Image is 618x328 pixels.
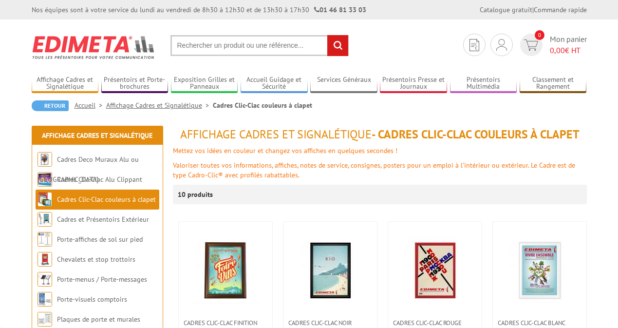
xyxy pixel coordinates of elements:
img: Porte-visuels comptoirs [37,292,52,307]
strong: 01 46 81 33 03 [314,5,366,14]
a: Chevalets et stop trottoirs [57,255,135,264]
a: Présentoirs Multimédia [450,76,517,92]
img: Cadres et Présentoirs Extérieur [37,212,52,227]
a: Plaques de porte et murales [57,315,140,324]
img: Edimeta [32,29,156,65]
div: | [480,5,587,15]
a: Porte-visuels comptoirs [57,295,127,304]
a: Cadres Clic-Clac Alu Clippant [57,175,142,184]
a: Affichage Cadres et Signalétique [42,131,152,140]
p: 10 produits [178,185,214,204]
input: rechercher [327,35,348,56]
img: devis rapide [469,39,479,51]
img: Porte-affiches de sol sur pied [37,232,52,247]
a: Accueil Guidage et Sécurité [241,76,308,92]
span: Mon panier [550,34,587,56]
a: Retour [32,100,69,111]
h1: - Cadres Clic-Clac couleurs à clapet [173,128,587,141]
span: € HT [550,45,587,56]
a: Cadres Deco Muraux Alu ou [GEOGRAPHIC_DATA] [37,155,139,184]
img: Plaques de porte et murales [37,312,52,327]
img: Cadres Clic-Clac couleurs à clapet [37,192,52,207]
a: Cadres Clic-Clac couleurs à clapet [57,195,156,204]
li: Cadres Clic-Clac couleurs à clapet [213,100,312,110]
img: devis rapide [524,39,538,51]
a: Présentoirs Presse et Journaux [380,76,447,92]
img: CADRES CLIC-CLAC FINITION BOIS NOYER [191,236,260,305]
img: Cadres Deco Muraux Alu ou Bois [37,152,52,167]
span: Affichage Cadres et Signalétique [180,127,372,142]
a: Commande rapide [534,5,587,14]
img: devis rapide [496,39,507,51]
a: Affichage Cadres et Signalétique [106,101,213,110]
a: Classement et Rangement [520,76,587,92]
a: Affichage Cadres et Signalétique [32,76,99,92]
a: devis rapide 0 Mon panier 0,00€ HT [518,34,587,56]
span: 0,00 [550,45,565,55]
img: Porte-menus / Porte-messages [37,272,52,287]
font: Mettez vos idées en couleur et changez vos affiches en quelques secondes ! [173,146,397,155]
a: Porte-menus / Porte-messages [57,275,147,284]
font: Valoriser toutes vos informations, affiches, notes de service, consignes, posters pour un emploi ... [173,161,575,179]
img: Cadres clic-clac blanc affiches tous formats [506,236,574,305]
a: Catalogue gratuit [480,5,532,14]
a: Porte-affiches de sol sur pied [57,235,143,244]
img: Cadres clic-clac noir affiches tous formats [296,236,364,305]
div: Nos équipes sont à votre service du lundi au vendredi de 8h30 à 12h30 et de 13h30 à 17h30 [32,5,366,15]
a: Services Généraux [310,76,377,92]
img: Cadres clic-clac rouge affiches tous formats [401,236,469,305]
span: 0 [535,30,544,40]
a: Cadres et Présentoirs Extérieur [57,215,149,224]
img: Chevalets et stop trottoirs [37,252,52,267]
a: Accueil [75,101,106,110]
input: Rechercher un produit ou une référence... [170,35,349,56]
a: Exposition Grilles et Panneaux [171,76,238,92]
a: Présentoirs et Porte-brochures [101,76,169,92]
